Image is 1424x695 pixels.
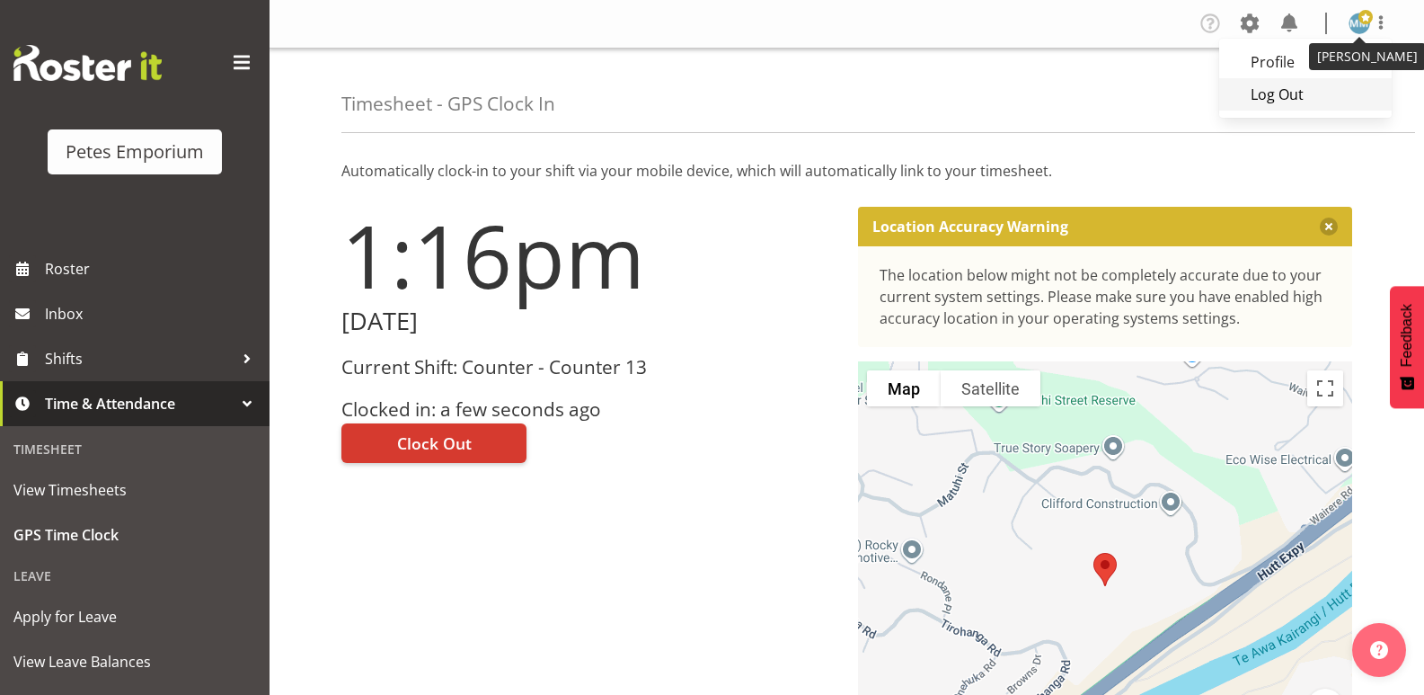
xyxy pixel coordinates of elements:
[4,639,265,684] a: View Leave Balances
[66,138,204,165] div: Petes Emporium
[341,94,555,114] h4: Timesheet - GPS Clock In
[1320,218,1338,236] button: Close message
[1370,641,1388,659] img: help-xxl-2.png
[1219,78,1392,111] a: Log Out
[45,390,234,417] span: Time & Attendance
[867,370,941,406] button: Show street map
[45,255,261,282] span: Roster
[341,423,526,463] button: Clock Out
[1390,286,1424,408] button: Feedback - Show survey
[1399,304,1415,367] span: Feedback
[341,307,836,335] h2: [DATE]
[880,264,1331,329] div: The location below might not be completely accurate due to your current system settings. Please m...
[341,160,1352,182] p: Automatically clock-in to your shift via your mobile device, which will automatically link to you...
[872,218,1068,236] p: Location Accuracy Warning
[1307,370,1343,406] button: Toggle fullscreen view
[13,603,256,630] span: Apply for Leave
[341,357,836,378] h3: Current Shift: Counter - Counter 13
[13,477,256,503] span: View Timesheets
[397,432,472,455] span: Clock Out
[4,594,265,639] a: Apply for Leave
[4,431,265,468] div: Timesheet
[4,468,265,512] a: View Timesheets
[4,557,265,594] div: Leave
[45,345,234,372] span: Shifts
[341,399,836,420] h3: Clocked in: a few seconds ago
[341,207,836,304] h1: 1:16pm
[4,512,265,557] a: GPS Time Clock
[1349,13,1370,34] img: mandy-mosley3858.jpg
[941,370,1040,406] button: Show satellite imagery
[13,45,162,81] img: Rosterit website logo
[45,300,261,327] span: Inbox
[1219,46,1392,78] a: Profile
[13,648,256,675] span: View Leave Balances
[13,521,256,548] span: GPS Time Clock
